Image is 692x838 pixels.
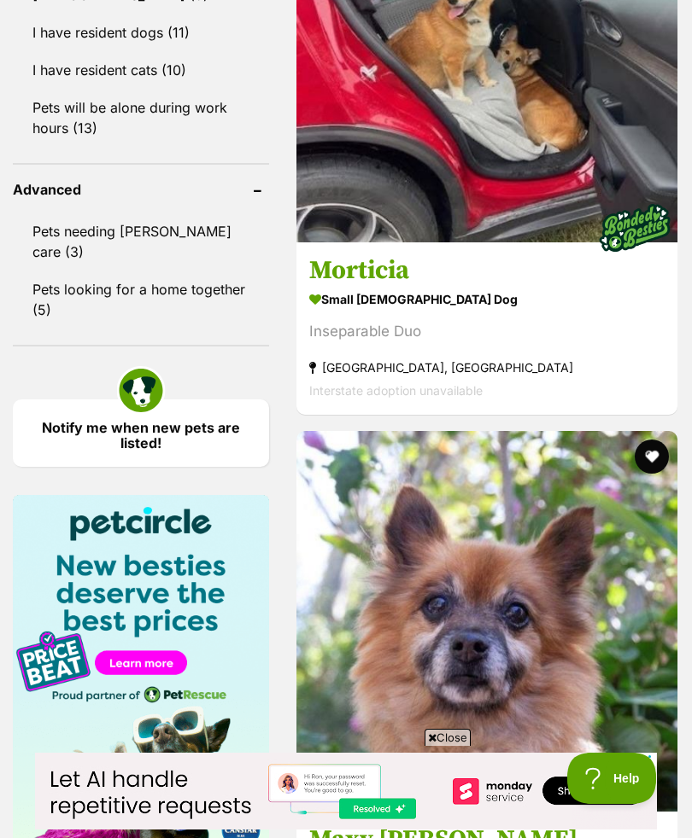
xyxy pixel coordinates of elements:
[13,52,269,88] a: I have resident cats (10)
[13,271,269,328] a: Pets looking for a home together (5)
[35,753,657,829] iframe: Advertisement
[13,90,269,146] a: Pets will be alone during work hours (13)
[309,287,665,311] strong: small [DEMOGRAPHIC_DATA] Dog
[592,185,677,271] img: bonded besties
[13,15,269,50] a: I have resident dogs (11)
[13,213,269,270] a: Pets needing [PERSON_NAME] care (3)
[567,753,658,804] iframe: Help Scout Beacon - Open
[309,254,665,287] h3: Morticia
[425,729,471,746] span: Close
[13,399,269,467] a: Notify me when new pets are listed!
[635,439,669,474] button: favourite
[309,356,665,379] strong: [GEOGRAPHIC_DATA], [GEOGRAPHIC_DATA]
[309,383,483,398] span: Interstate adoption unavailable
[296,242,677,415] a: Morticia small [DEMOGRAPHIC_DATA] Dog Inseparable Duo [GEOGRAPHIC_DATA], [GEOGRAPHIC_DATA] Inters...
[296,431,677,812] img: Maxy O’Cleary - Pomeranian Dog
[309,320,665,343] div: Inseparable Duo
[13,182,269,197] header: Advanced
